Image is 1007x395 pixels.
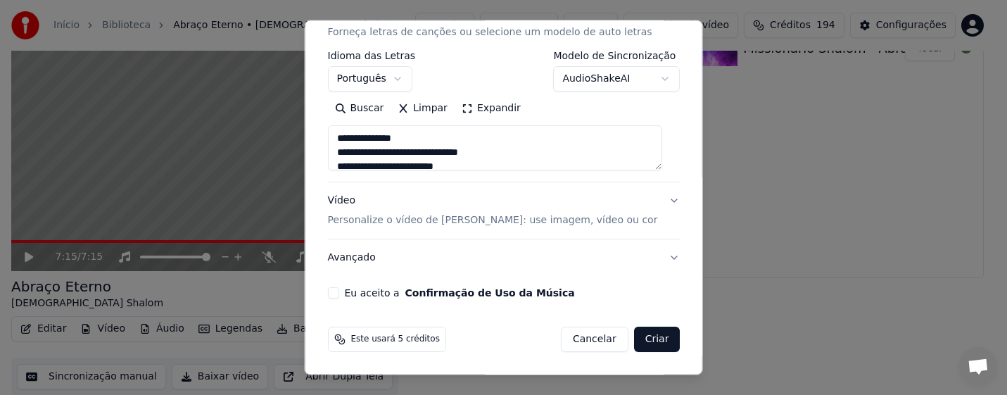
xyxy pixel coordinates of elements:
button: Cancelar [560,327,628,352]
button: Limpar [391,97,455,120]
div: LetrasForneça letras de canções ou selecione um modelo de auto letras [327,51,680,182]
span: Este usará 5 créditos [350,334,439,345]
div: Vídeo [327,194,657,227]
button: Buscar [327,97,391,120]
button: Criar [633,327,680,352]
button: Expandir [454,97,527,120]
p: Personalize o vídeo de [PERSON_NAME]: use imagem, vídeo ou cor [327,213,657,227]
label: Eu aceito a [344,288,574,298]
button: Eu aceito a [405,288,574,298]
label: Idioma das Letras [327,51,415,61]
button: Avançado [327,239,680,276]
button: VídeoPersonalize o vídeo de [PERSON_NAME]: use imagem, vídeo ou cor [327,182,680,239]
p: Forneça letras de canções ou selecione um modelo de auto letras [327,25,652,39]
label: Modelo de Sincronização [553,51,680,61]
